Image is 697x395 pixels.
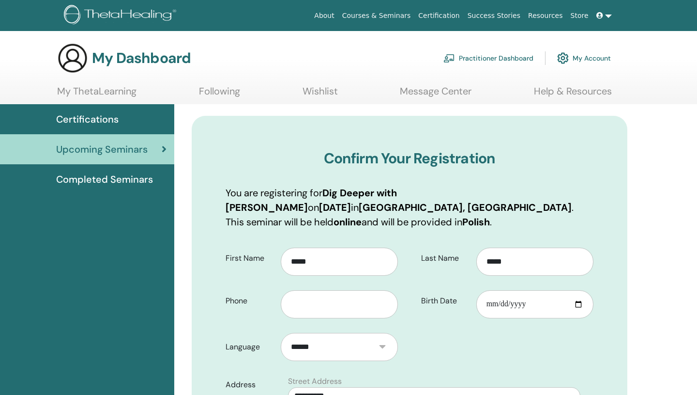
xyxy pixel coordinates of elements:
[524,7,567,25] a: Resources
[462,216,490,228] b: Polish
[226,186,593,229] p: You are registering for on in . This seminar will be held and will be provided in .
[567,7,592,25] a: Store
[288,376,342,387] label: Street Address
[218,338,281,356] label: Language
[199,85,240,104] a: Following
[218,292,281,310] label: Phone
[359,201,572,214] b: [GEOGRAPHIC_DATA], [GEOGRAPHIC_DATA]
[57,85,136,104] a: My ThetaLearning
[56,172,153,187] span: Completed Seminars
[400,85,471,104] a: Message Center
[226,150,593,167] h3: Confirm Your Registration
[56,112,119,126] span: Certifications
[64,5,180,27] img: logo.png
[534,85,612,104] a: Help & Resources
[303,85,338,104] a: Wishlist
[218,376,282,394] label: Address
[333,216,362,228] b: online
[557,50,569,66] img: cog.svg
[319,201,351,214] b: [DATE]
[443,47,533,69] a: Practitioner Dashboard
[310,7,338,25] a: About
[414,249,476,268] label: Last Name
[464,7,524,25] a: Success Stories
[57,43,88,74] img: generic-user-icon.jpg
[56,142,148,157] span: Upcoming Seminars
[338,7,415,25] a: Courses & Seminars
[414,292,476,310] label: Birth Date
[443,54,455,63] img: chalkboard-teacher.svg
[557,47,611,69] a: My Account
[414,7,463,25] a: Certification
[218,249,281,268] label: First Name
[92,49,191,67] h3: My Dashboard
